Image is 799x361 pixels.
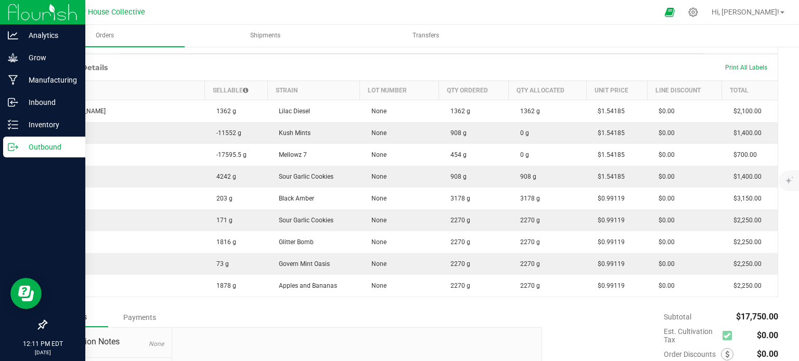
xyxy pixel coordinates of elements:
[515,129,529,137] span: 0 g
[186,25,345,47] a: Shipments
[366,151,386,158] span: None
[757,349,778,359] span: $0.00
[366,108,386,115] span: None
[47,81,205,100] th: Item
[647,81,722,100] th: Line Discount
[211,260,229,268] span: 73 g
[592,151,625,158] span: $1.54185
[366,282,386,289] span: None
[274,282,337,289] span: Apples and Bananas
[82,31,128,40] span: Orders
[8,30,18,41] inline-svg: Analytics
[366,173,386,180] span: None
[366,217,386,224] span: None
[728,195,762,202] span: $3,150.00
[445,238,470,246] span: 2270 g
[274,108,310,115] span: Lilac Diesel
[25,25,185,47] a: Orders
[10,278,42,309] iframe: Resource center
[658,2,681,22] span: Open Ecommerce Menu
[592,195,625,202] span: $0.99119
[445,129,467,137] span: 908 g
[18,74,81,86] p: Manufacturing
[653,151,675,158] span: $0.00
[211,217,233,224] span: 171 g
[586,81,647,100] th: Unit Price
[366,238,386,246] span: None
[653,238,675,246] span: $0.00
[515,195,540,202] span: 3178 g
[725,64,767,71] span: Print All Labels
[592,217,625,224] span: $0.99119
[736,312,778,322] span: $17,750.00
[515,260,540,268] span: 2270 g
[68,8,145,17] span: Arbor House Collective
[515,238,540,246] span: 2270 g
[722,81,778,100] th: Total
[664,327,718,344] span: Est. Cultivation Tax
[445,282,470,289] span: 2270 g
[723,328,737,342] span: Calculate cultivation tax
[18,29,81,42] p: Analytics
[8,75,18,85] inline-svg: Manufacturing
[592,173,625,180] span: $1.54185
[592,238,625,246] span: $0.99119
[728,108,762,115] span: $2,100.00
[592,282,625,289] span: $0.99119
[445,173,467,180] span: 908 g
[5,339,81,349] p: 12:11 PM EDT
[18,51,81,64] p: Grow
[211,195,233,202] span: 203 g
[664,350,721,358] span: Order Discounts
[445,260,470,268] span: 2270 g
[274,195,314,202] span: Black Amber
[515,173,536,180] span: 908 g
[360,81,439,100] th: Lot Number
[274,151,307,158] span: Mellowz 7
[18,96,81,109] p: Inbound
[445,108,470,115] span: 1362 g
[515,282,540,289] span: 2270 g
[274,217,333,224] span: Sour Garlic Cookies
[592,108,625,115] span: $1.54185
[687,7,700,17] div: Manage settings
[149,340,164,347] span: None
[211,173,236,180] span: 4242 g
[653,282,675,289] span: $0.00
[346,25,506,47] a: Transfers
[205,81,267,100] th: Sellable
[236,31,294,40] span: Shipments
[211,151,247,158] span: -17595.5 g
[653,108,675,115] span: $0.00
[592,260,625,268] span: $0.99119
[664,313,691,321] span: Subtotal
[653,129,675,137] span: $0.00
[274,238,314,246] span: Glitter Bomb
[8,142,18,152] inline-svg: Outbound
[509,81,587,100] th: Qty Allocated
[211,108,236,115] span: 1362 g
[445,217,470,224] span: 2270 g
[211,282,236,289] span: 1878 g
[274,129,311,137] span: Kush Mints
[728,282,762,289] span: $2,250.00
[653,173,675,180] span: $0.00
[445,151,467,158] span: 454 g
[366,195,386,202] span: None
[728,173,762,180] span: $1,400.00
[18,141,81,153] p: Outbound
[366,129,386,137] span: None
[366,260,386,268] span: None
[18,118,81,131] p: Inventory
[274,260,330,268] span: Govern Mint Oasis
[728,238,762,246] span: $2,250.00
[8,97,18,108] inline-svg: Inbound
[267,81,360,100] th: Strain
[653,195,675,202] span: $0.00
[728,151,757,158] span: $700.00
[8,52,18,63] inline-svg: Grow
[445,195,470,202] span: 3178 g
[398,31,453,40] span: Transfers
[515,108,540,115] span: 1362 g
[515,151,529,158] span: 0 g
